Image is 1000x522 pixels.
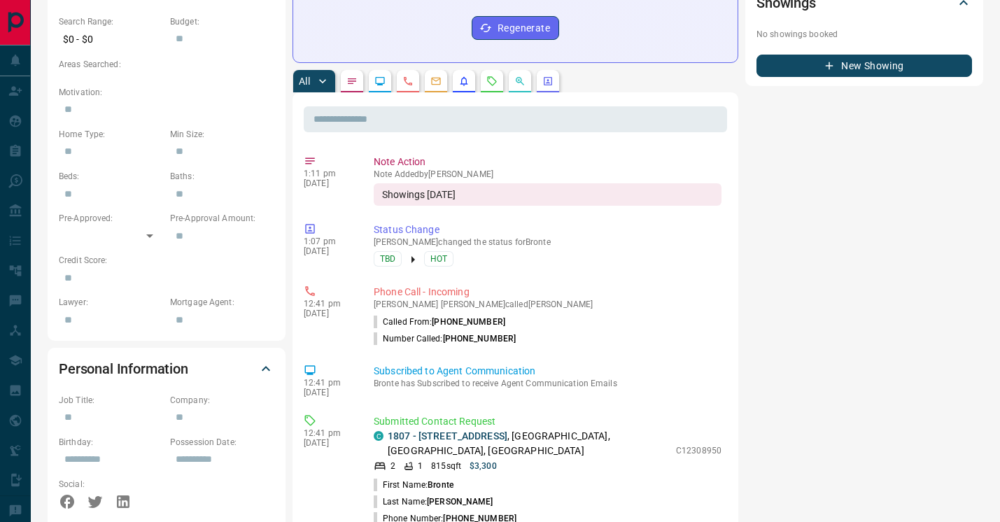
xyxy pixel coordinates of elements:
p: Bronte has Subscribed to receive Agent Communication Emails [374,379,721,388]
p: Job Title: [59,394,163,407]
p: 12:41 pm [304,378,353,388]
p: [DATE] [304,178,353,188]
svg: Requests [486,76,498,87]
svg: Emails [430,76,442,87]
p: Possession Date: [170,436,274,449]
p: Status Change [374,223,721,237]
span: HOT [430,252,447,266]
button: New Showing [756,55,972,77]
span: TBD [380,252,395,266]
p: [DATE] [304,438,353,448]
p: 2 [390,460,395,472]
p: Number Called: [374,332,516,345]
p: Search Range: [59,15,163,28]
p: [DATE] [304,246,353,256]
svg: Listing Alerts [458,76,470,87]
div: Showings [DATE] [374,183,721,206]
p: Motivation: [59,86,274,99]
svg: Lead Browsing Activity [374,76,386,87]
p: C12308950 [676,444,721,457]
p: Note Action [374,155,721,169]
p: Submitted Contact Request [374,414,721,429]
p: $0 - $0 [59,28,163,51]
p: Birthday: [59,436,163,449]
svg: Opportunities [514,76,526,87]
h2: Personal Information [59,358,188,380]
svg: Calls [402,76,414,87]
p: No showings booked [756,28,972,41]
p: [PERSON_NAME] changed the status for Bronte [374,237,721,247]
p: Pre-Approved: [59,212,163,225]
p: [DATE] [304,309,353,318]
p: All [299,76,310,86]
p: Mortgage Agent: [170,296,274,309]
p: Budget: [170,15,274,28]
p: 12:41 pm [304,299,353,309]
button: Regenerate [472,16,559,40]
p: 12:41 pm [304,428,353,438]
p: 815 sqft [431,460,461,472]
p: Phone Call - Incoming [374,285,721,299]
p: Areas Searched: [59,58,274,71]
p: $3,300 [470,460,497,472]
p: Pre-Approval Amount: [170,212,274,225]
p: Baths: [170,170,274,183]
p: , [GEOGRAPHIC_DATA], [GEOGRAPHIC_DATA], [GEOGRAPHIC_DATA] [388,429,669,458]
svg: Agent Actions [542,76,554,87]
p: Credit Score: [59,254,274,267]
span: [PHONE_NUMBER] [432,317,505,327]
p: Min Size: [170,128,274,141]
span: [PERSON_NAME] [427,497,493,507]
span: Bronte [428,480,453,490]
p: Beds: [59,170,163,183]
p: Company: [170,394,274,407]
div: Personal Information [59,352,274,386]
p: First Name: [374,479,453,491]
p: Called From: [374,316,505,328]
p: Last Name: [374,495,493,508]
p: Subscribed to Agent Communication [374,364,721,379]
p: Home Type: [59,128,163,141]
p: Social: [59,478,163,491]
p: [DATE] [304,388,353,397]
svg: Notes [346,76,358,87]
div: condos.ca [374,431,383,441]
p: Lawyer: [59,296,163,309]
p: 1 [418,460,423,472]
a: 1807 - [STREET_ADDRESS] [388,430,507,442]
span: [PHONE_NUMBER] [443,334,516,344]
p: 1:11 pm [304,169,353,178]
p: Note Added by [PERSON_NAME] [374,169,721,179]
p: 1:07 pm [304,237,353,246]
p: [PERSON_NAME] [PERSON_NAME] called [PERSON_NAME] [374,299,721,309]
